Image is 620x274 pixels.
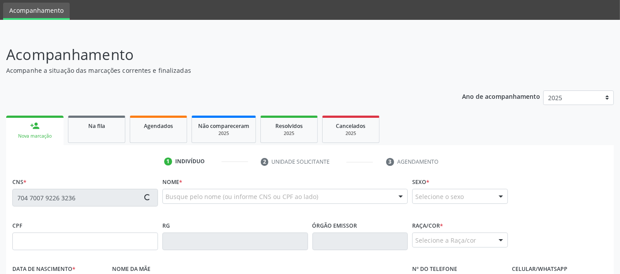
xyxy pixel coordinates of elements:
span: Não compareceram [198,122,249,130]
label: Órgão emissor [312,219,357,233]
div: 1 [164,158,172,165]
label: Raça/cor [412,219,443,233]
div: 2025 [198,130,249,137]
label: RG [162,219,170,233]
span: Agendados [144,122,173,130]
label: CNS [12,175,26,189]
label: Sexo [412,175,429,189]
div: Nova marcação [12,133,57,139]
span: Busque pelo nome (ou informe CNS ou CPF ao lado) [165,192,318,201]
div: Indivíduo [175,158,205,165]
p: Acompanhamento [6,44,432,66]
span: Selecione o sexo [415,192,464,201]
span: Cancelados [336,122,366,130]
p: Ano de acompanhamento [462,90,540,101]
span: Na fila [88,122,105,130]
div: 2025 [267,130,311,137]
label: CPF [12,219,23,233]
span: Selecione a Raça/cor [415,236,476,245]
span: Resolvidos [275,122,303,130]
label: Nome [162,175,182,189]
a: Acompanhamento [3,3,70,20]
div: 2025 [329,130,373,137]
p: Acompanhe a situação das marcações correntes e finalizadas [6,66,432,75]
div: person_add [30,121,40,131]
